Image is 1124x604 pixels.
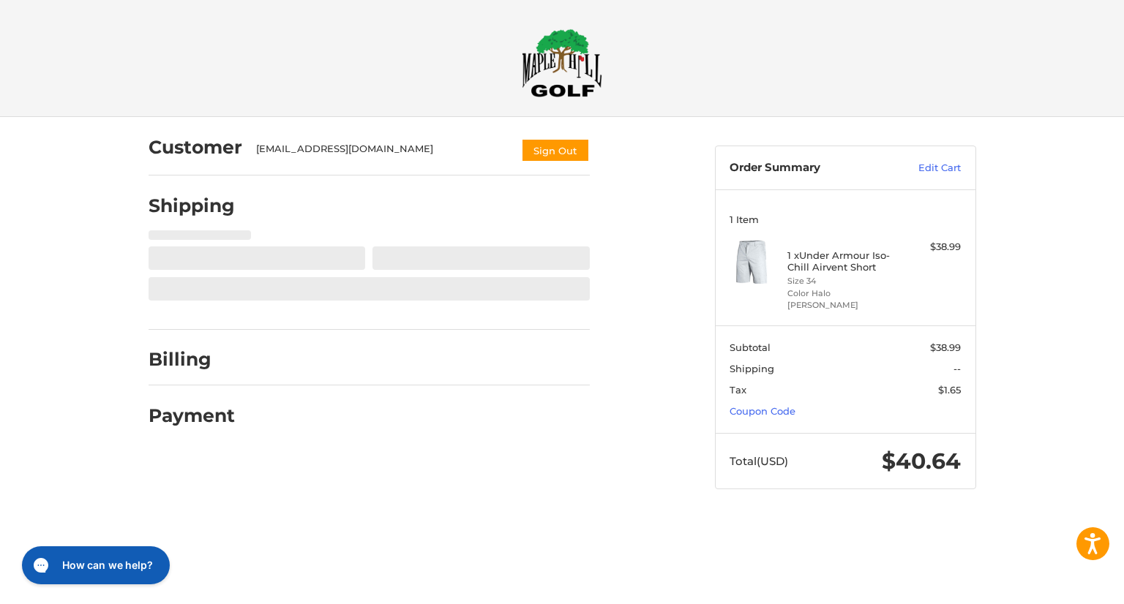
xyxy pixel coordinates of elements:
[887,161,961,175] a: Edit Cart
[730,454,788,468] span: Total (USD)
[149,195,235,217] h2: Shipping
[149,348,234,371] h2: Billing
[787,275,899,287] li: Size 34
[787,249,899,273] h4: 1 x Under Armour Iso-Chill Airvent Short
[730,363,774,374] span: Shipping
[730,161,887,175] h3: Order Summary
[730,214,961,225] h3: 1 Item
[730,341,771,353] span: Subtotal
[256,142,506,162] div: [EMAIL_ADDRESS][DOMAIN_NAME]
[149,136,242,159] h2: Customer
[730,384,746,396] span: Tax
[522,29,602,97] img: Maple Hill Golf
[903,240,961,254] div: $38.99
[15,541,173,589] iframe: Gorgias live chat messenger
[149,404,235,427] h2: Payment
[930,341,961,353] span: $38.99
[1003,565,1124,604] iframe: Google Customer Reviews
[787,287,899,312] li: Color Halo [PERSON_NAME]
[882,448,961,475] span: $40.64
[730,405,795,417] a: Coupon Code
[953,363,961,374] span: --
[938,384,961,396] span: $1.65
[521,138,590,162] button: Sign Out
